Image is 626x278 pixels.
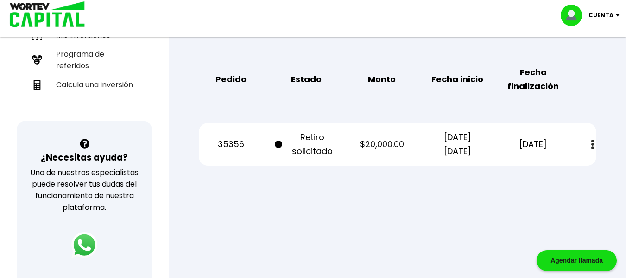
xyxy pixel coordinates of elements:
[368,72,396,86] b: Monto
[32,80,42,90] img: calculadora-icon.17d418c4.svg
[32,55,42,65] img: recomiendanos-icon.9b8e9327.svg
[215,72,247,86] b: Pedido
[588,8,613,22] p: Cuenta
[29,167,140,213] p: Uno de nuestros especialistas puede resolver tus dudas del funcionamiento de nuestra plataforma.
[41,151,128,164] h3: ¿Necesitas ayuda?
[350,137,414,151] p: $20,000.00
[537,250,617,271] div: Agendar llamada
[561,5,588,26] img: profile-image
[199,137,263,151] p: 35356
[28,45,141,75] a: Programa de referidos
[426,130,489,158] p: [DATE] [DATE]
[275,130,338,158] p: Retiro solicitado
[501,137,565,151] p: [DATE]
[28,75,141,94] a: Calcula una inversión
[501,65,565,93] b: Fecha finalización
[613,14,626,17] img: icon-down
[431,72,483,86] b: Fecha inicio
[291,72,322,86] b: Estado
[71,232,97,258] img: logos_whatsapp-icon.242b2217.svg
